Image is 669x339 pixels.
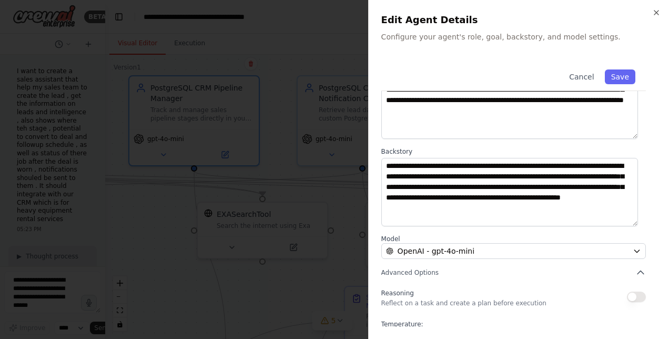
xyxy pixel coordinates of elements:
[381,268,439,277] span: Advanced Options
[398,246,474,256] span: OpenAI - gpt-4o-mini
[381,13,656,27] h2: Edit Agent Details
[381,299,546,307] p: Reflect on a task and create a plan before execution
[381,290,414,297] span: Reasoning
[381,32,656,42] p: Configure your agent's role, goal, backstory, and model settings.
[563,69,600,84] button: Cancel
[381,147,646,156] label: Backstory
[381,243,646,259] button: OpenAI - gpt-4o-mini
[381,235,646,243] label: Model
[381,320,423,328] span: Temperature:
[381,267,646,278] button: Advanced Options
[605,69,635,84] button: Save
